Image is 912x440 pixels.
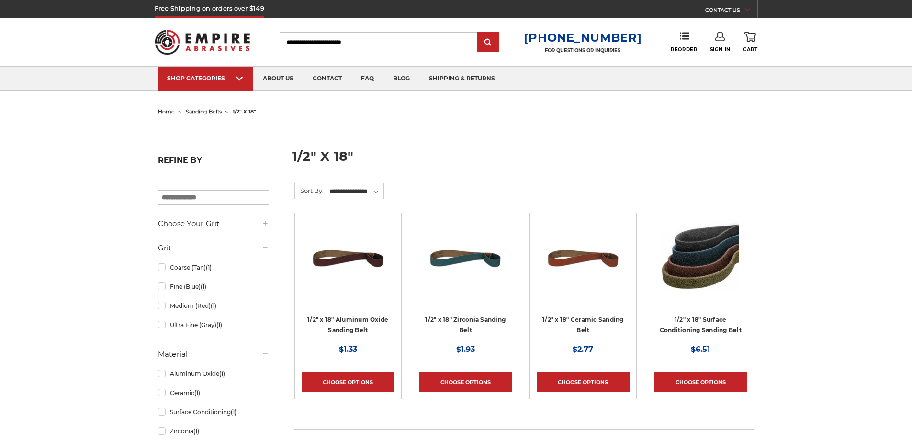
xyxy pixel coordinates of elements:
[524,31,642,45] a: [PHONE_NUMBER]
[219,370,225,377] span: (1)
[427,220,504,296] img: 1/2" x 18" Zirconia File Belt
[158,278,269,295] a: Fine (Blue)(1)
[167,75,244,82] div: SHOP CATEGORIES
[524,47,642,54] p: FOR QUESTIONS OR INQUIRIES
[302,372,394,392] a: Choose Options
[186,108,222,115] a: sanding belts
[231,408,236,416] span: (1)
[710,46,731,53] span: Sign In
[292,150,754,170] h1: 1/2" x 18"
[705,5,757,18] a: CONTACT US
[158,108,175,115] a: home
[158,349,269,360] h5: Material
[201,283,206,290] span: (1)
[158,365,269,382] a: Aluminum Oxide(1)
[537,372,630,392] a: Choose Options
[158,156,269,170] h5: Refine by
[339,345,357,354] span: $1.33
[573,345,593,354] span: $2.77
[479,33,498,52] input: Submit
[743,46,757,53] span: Cart
[691,345,710,354] span: $6.51
[419,67,505,91] a: shipping & returns
[211,302,216,309] span: (1)
[155,23,250,61] img: Empire Abrasives
[743,32,757,53] a: Cart
[425,316,506,334] a: 1/2" x 18" Zirconia Sanding Belt
[671,32,697,52] a: Reorder
[253,67,303,91] a: about us
[295,183,324,198] label: Sort By:
[158,297,269,314] a: Medium (Red)(1)
[351,67,383,91] a: faq
[537,220,630,313] a: 1/2" x 18" Ceramic File Belt
[158,316,269,333] a: Ultra Fine (Gray)(1)
[193,428,199,435] span: (1)
[216,321,222,328] span: (1)
[456,345,475,354] span: $1.93
[206,264,212,271] span: (1)
[654,372,747,392] a: Choose Options
[671,46,697,53] span: Reorder
[328,184,383,199] select: Sort By:
[310,220,386,296] img: 1/2" x 18" Aluminum Oxide File Belt
[660,316,742,334] a: 1/2" x 18" Surface Conditioning Sanding Belt
[158,404,269,420] a: Surface Conditioning(1)
[158,423,269,440] a: Zirconia(1)
[302,220,394,313] a: 1/2" x 18" Aluminum Oxide File Belt
[158,242,269,254] h5: Grit
[307,316,388,334] a: 1/2" x 18" Aluminum Oxide Sanding Belt
[383,67,419,91] a: blog
[654,220,747,313] a: Surface Conditioning Sanding Belts
[545,220,621,296] img: 1/2" x 18" Ceramic File Belt
[419,372,512,392] a: Choose Options
[158,259,269,276] a: Coarse (Tan)(1)
[662,220,739,296] img: Surface Conditioning Sanding Belts
[542,316,624,334] a: 1/2" x 18" Ceramic Sanding Belt
[419,220,512,313] a: 1/2" x 18" Zirconia File Belt
[233,108,256,115] span: 1/2" x 18"
[158,218,269,229] h5: Choose Your Grit
[194,389,200,396] span: (1)
[303,67,351,91] a: contact
[158,384,269,401] a: Ceramic(1)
